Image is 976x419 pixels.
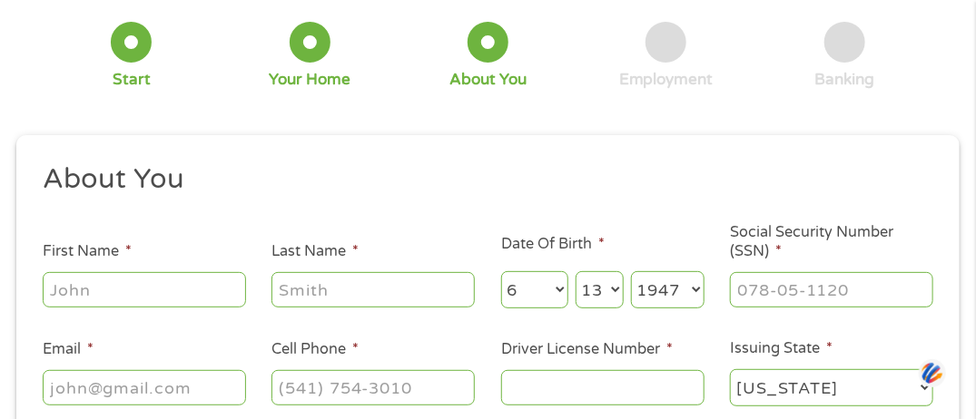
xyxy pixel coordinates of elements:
input: Smith [271,272,475,307]
label: Cell Phone [271,340,359,359]
label: First Name [43,242,132,261]
label: Driver License Number [501,340,673,359]
div: Start [113,70,151,90]
input: (541) 754-3010 [271,370,475,404]
div: Banking [814,70,874,90]
label: Email [43,340,94,359]
div: About You [449,70,527,90]
input: 078-05-1120 [730,272,933,307]
h2: About You [43,161,921,198]
label: Date Of Birth [501,235,605,254]
label: Social Security Number (SSN) [730,223,933,261]
input: john@gmail.com [43,370,246,404]
img: svg+xml;base64,PHN2ZyB3aWR0aD0iNDQiIGhlaWdodD0iNDQiIHZpZXdCb3g9IjAgMCA0NCA0NCIgZmlsbD0ibm9uZSIgeG... [919,358,947,388]
div: Your Home [269,70,350,90]
div: Employment [619,70,714,90]
label: Issuing State [730,339,833,358]
label: Last Name [271,242,359,261]
input: John [43,272,246,307]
